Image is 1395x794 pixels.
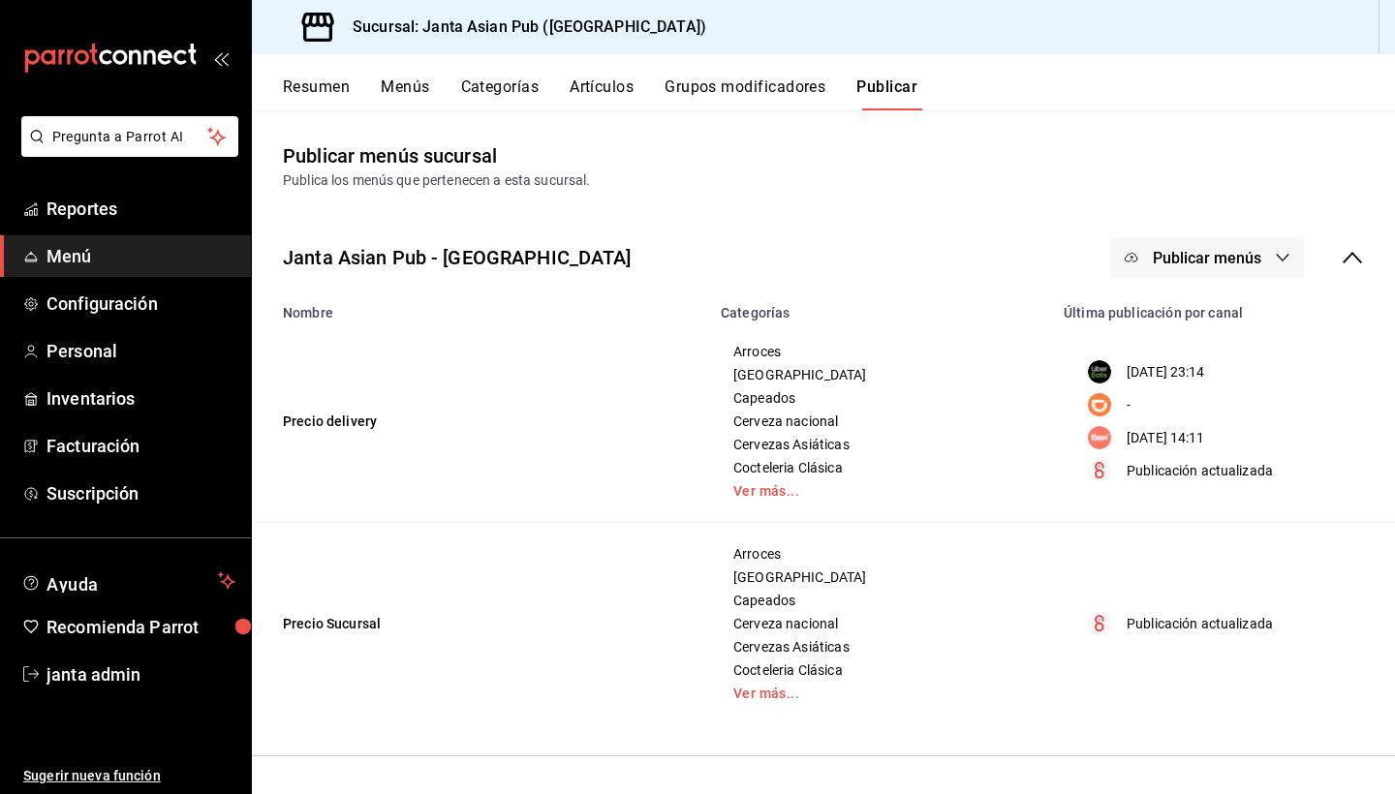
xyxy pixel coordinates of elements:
[52,127,208,147] span: Pregunta a Parrot AI
[46,196,235,222] span: Reportes
[252,523,709,725] td: Precio Sucursal
[665,77,825,110] button: Grupos modificadores
[733,345,1028,358] span: Arroces
[283,77,350,110] button: Resumen
[570,77,634,110] button: Artículos
[337,15,706,39] h3: Sucursal: Janta Asian Pub ([GEOGRAPHIC_DATA])
[14,140,238,161] a: Pregunta a Parrot AI
[46,661,235,687] span: janta admin
[733,368,1028,382] span: [GEOGRAPHIC_DATA]
[733,570,1028,584] span: [GEOGRAPHIC_DATA]
[213,50,229,66] button: open_drawer_menu
[709,293,1052,321] th: Categorías
[283,170,1364,191] div: Publica los menús que pertenecen a esta sucursal.
[733,484,1028,498] a: Ver más...
[1127,395,1131,415] p: -
[46,569,210,593] span: Ayuda
[46,290,235,317] span: Configuración
[733,438,1028,451] span: Cervezas Asiáticas
[733,461,1028,474] span: Cocteleria Clásica
[252,293,709,321] th: Nombre
[461,77,540,110] button: Categorías
[46,614,235,640] span: Recomienda Parrot
[733,594,1028,607] span: Capeados
[23,766,235,786] span: Sugerir nueva función
[733,640,1028,654] span: Cervezas Asiáticas
[46,385,235,412] span: Inventarios
[283,77,1395,110] div: navigation tabs
[21,116,238,157] button: Pregunta a Parrot AI
[46,243,235,269] span: Menú
[252,293,1395,724] table: menu maker table for brand
[733,663,1028,677] span: Cocteleria Clásica
[733,547,1028,561] span: Arroces
[46,433,235,459] span: Facturación
[856,77,917,110] button: Publicar
[283,141,497,170] div: Publicar menús sucursal
[733,391,1028,405] span: Capeados
[733,687,1028,700] a: Ver más...
[1110,237,1304,278] button: Publicar menús
[252,321,709,523] td: Precio delivery
[1127,614,1273,634] p: Publicación actualizada
[1153,249,1261,267] span: Publicar menús
[1127,428,1205,448] p: [DATE] 14:11
[46,480,235,506] span: Suscripción
[283,243,632,272] div: Janta Asian Pub - [GEOGRAPHIC_DATA]
[1127,362,1205,382] p: [DATE] 23:14
[46,338,235,364] span: Personal
[1052,293,1395,321] th: Última publicación por canal
[381,77,429,110] button: Menús
[733,617,1028,630] span: Cerveza nacional
[733,414,1028,428] span: Cerveza nacional
[1127,461,1273,481] p: Publicación actualizada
